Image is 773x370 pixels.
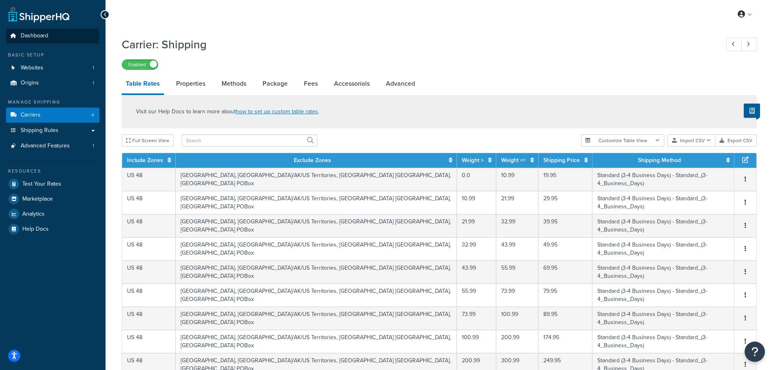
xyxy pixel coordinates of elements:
a: Weight <= [501,156,526,164]
a: Shipping Rules [6,123,99,138]
td: Standard (3-4 Business Days) - Standard_(3-4_Business_Days) [592,283,734,307]
a: Methods [217,74,250,93]
button: Import CSV [667,134,715,147]
span: Marketplace [22,196,53,203]
td: US 48 [122,237,176,260]
p: Visit our Help Docs to learn more about . [136,107,319,116]
a: Websites1 [6,61,99,76]
a: Origins1 [6,76,99,91]
a: Dashboard [6,28,99,43]
td: 10.99 [496,168,538,191]
a: Table Rates [122,74,164,95]
button: Export CSV [715,134,757,147]
a: Carriers4 [6,108,99,123]
td: 43.99 [496,237,538,260]
td: 174.95 [538,330,592,353]
a: Fees [300,74,322,93]
td: US 48 [122,330,176,353]
span: Shipping Rules [21,127,58,134]
td: Standard (3-4 Business Days) - Standard_(3-4_Business_Days) [592,260,734,283]
td: 69.95 [538,260,592,283]
span: Carriers [21,112,41,119]
td: US 48 [122,191,176,214]
td: [GEOGRAPHIC_DATA], [GEOGRAPHIC_DATA]/AK/US Territories, [GEOGRAPHIC_DATA] [GEOGRAPHIC_DATA], [GEO... [176,191,457,214]
td: [GEOGRAPHIC_DATA], [GEOGRAPHIC_DATA]/AK/US Territories, [GEOGRAPHIC_DATA] [GEOGRAPHIC_DATA], [GEO... [176,214,457,237]
td: US 48 [122,307,176,330]
td: 39.95 [538,214,592,237]
a: Next Record [741,38,757,51]
td: Standard (3-4 Business Days) - Standard_(3-4_Business_Days) [592,191,734,214]
td: Standard (3-4 Business Days) - Standard_(3-4_Business_Days) [592,168,734,191]
span: 1 [93,143,94,149]
div: Basic Setup [6,52,99,58]
td: 29.95 [538,191,592,214]
td: US 48 [122,168,176,191]
button: Show Help Docs [744,104,760,118]
td: 0.0 [457,168,496,191]
li: Advanced Features [6,138,99,154]
label: Enabled [122,60,158,69]
td: [GEOGRAPHIC_DATA], [GEOGRAPHIC_DATA]/AK/US Territories, [GEOGRAPHIC_DATA] [GEOGRAPHIC_DATA], [GEO... [176,283,457,307]
td: Standard (3-4 Business Days) - Standard_(3-4_Business_Days) [592,307,734,330]
button: Customize Table View [581,134,664,147]
span: Websites [21,65,43,71]
li: Origins [6,76,99,91]
a: how to set up custom table rates [236,107,318,116]
td: 32.99 [457,237,496,260]
a: Analytics [6,207,99,221]
td: 32.99 [496,214,538,237]
td: Standard (3-4 Business Days) - Standard_(3-4_Business_Days) [592,214,734,237]
li: Websites [6,61,99,76]
td: 89.95 [538,307,592,330]
td: 100.99 [457,330,496,353]
span: Origins [21,80,39,87]
td: [GEOGRAPHIC_DATA], [GEOGRAPHIC_DATA]/AK/US Territories, [GEOGRAPHIC_DATA] [GEOGRAPHIC_DATA], [GEO... [176,168,457,191]
td: 10.99 [457,191,496,214]
a: Test Your Rates [6,177,99,191]
a: Advanced [382,74,419,93]
td: [GEOGRAPHIC_DATA], [GEOGRAPHIC_DATA]/AK/US Territories, [GEOGRAPHIC_DATA] [GEOGRAPHIC_DATA], [GEO... [176,330,457,353]
h1: Carrier: Shipping [122,37,711,52]
a: Shipping Method [638,156,681,164]
a: Accessorials [330,74,374,93]
td: Standard (3-4 Business Days) - Standard_(3-4_Business_Days) [592,330,734,353]
span: Dashboard [21,32,48,39]
a: Exclude Zones [294,156,331,164]
td: 21.99 [496,191,538,214]
td: 55.99 [496,260,538,283]
span: Test Your Rates [22,181,61,188]
button: Open Resource Center [745,342,765,362]
td: 200.99 [496,330,538,353]
span: 1 [93,80,94,87]
a: Previous Record [726,38,742,51]
input: Search [182,134,317,147]
button: Full Screen View [122,134,174,147]
td: 73.99 [496,283,538,307]
td: 100.99 [496,307,538,330]
td: Standard (3-4 Business Days) - Standard_(3-4_Business_Days) [592,237,734,260]
td: [GEOGRAPHIC_DATA], [GEOGRAPHIC_DATA]/AK/US Territories, [GEOGRAPHIC_DATA] [GEOGRAPHIC_DATA], [GEO... [176,237,457,260]
td: 73.99 [457,307,496,330]
td: 19.95 [538,168,592,191]
td: US 48 [122,214,176,237]
td: 55.99 [457,283,496,307]
div: Manage Shipping [6,99,99,106]
span: Advanced Features [21,143,70,149]
span: 1 [93,65,94,71]
a: Properties [172,74,209,93]
span: Help Docs [22,226,49,233]
a: Help Docs [6,222,99,236]
span: 4 [91,112,94,119]
td: [GEOGRAPHIC_DATA], [GEOGRAPHIC_DATA]/AK/US Territories, [GEOGRAPHIC_DATA] [GEOGRAPHIC_DATA], [GEO... [176,307,457,330]
td: [GEOGRAPHIC_DATA], [GEOGRAPHIC_DATA]/AK/US Territories, [GEOGRAPHIC_DATA] [GEOGRAPHIC_DATA], [GEO... [176,260,457,283]
a: Advanced Features1 [6,138,99,154]
a: Marketplace [6,192,99,206]
td: US 48 [122,283,176,307]
td: US 48 [122,260,176,283]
